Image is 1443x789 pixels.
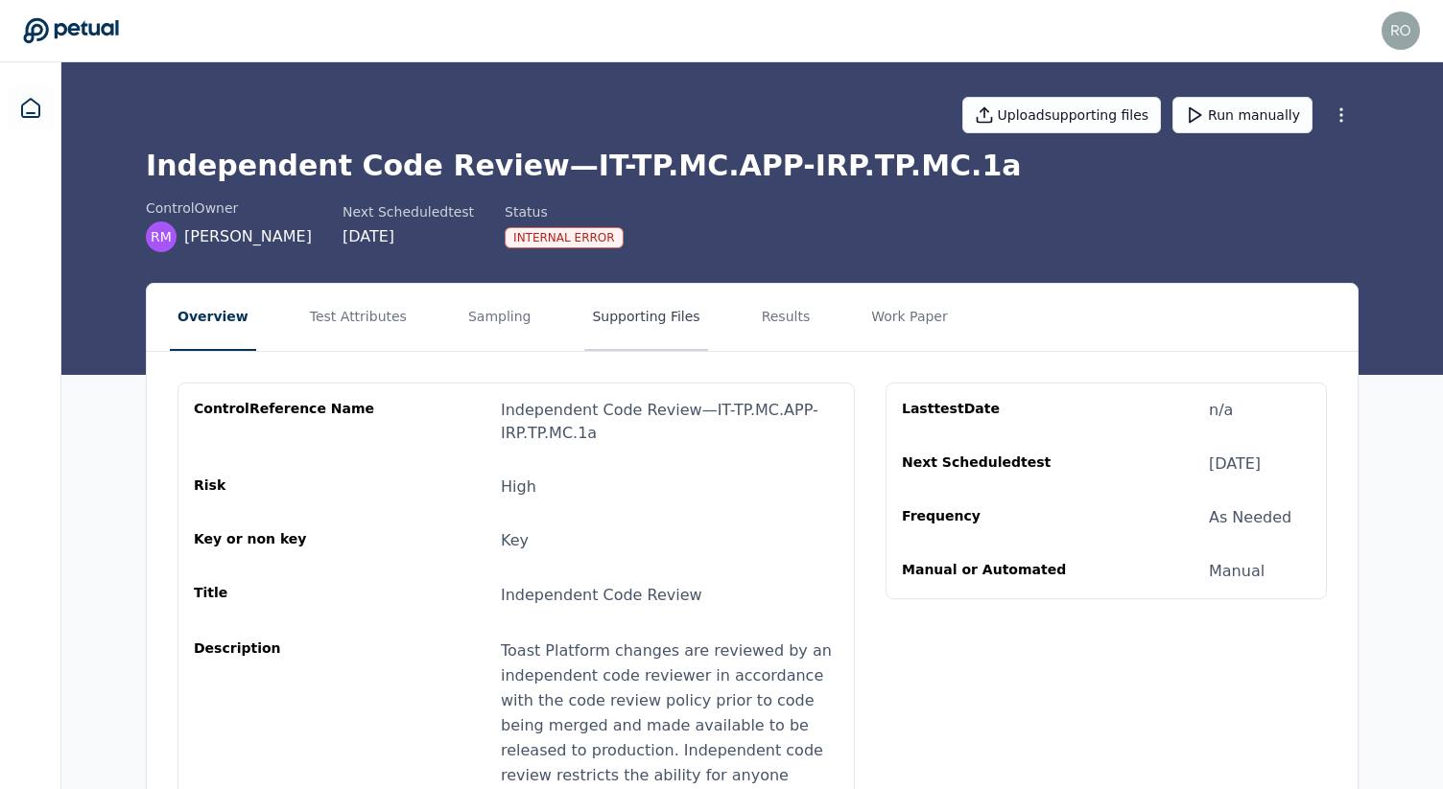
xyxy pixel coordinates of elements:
button: Overview [170,284,256,351]
div: Internal Error [505,227,624,248]
a: Go to Dashboard [23,17,119,44]
div: [DATE] [343,225,474,248]
div: High [501,476,536,499]
a: Dashboard [8,85,54,131]
div: Next Scheduled test [902,453,1086,476]
nav: Tabs [147,284,1358,351]
div: Title [194,583,378,608]
button: Sampling [461,284,539,351]
div: Manual [1209,560,1265,583]
div: Risk [194,476,378,499]
div: Independent Code Review — IT-TP.MC.APP-IRP.TP.MC.1a [501,399,839,445]
div: n/a [1209,399,1233,422]
span: Independent Code Review [501,586,702,604]
div: control Owner [146,198,312,218]
span: RM [151,227,172,246]
div: Key or non key [194,529,378,552]
div: [DATE] [1209,453,1261,476]
button: Work Paper [863,284,956,351]
div: Status [505,202,624,221]
div: Manual or Automated [902,560,1086,583]
div: control Reference Name [194,399,378,445]
div: Frequency [902,506,1086,529]
div: As Needed [1209,506,1291,529]
button: Uploadsupporting files [962,97,1162,133]
button: Supporting Files [584,284,707,351]
span: [PERSON_NAME] [184,225,312,248]
button: More Options [1324,98,1359,132]
div: Last test Date [902,399,1086,422]
button: Results [754,284,818,351]
button: Test Attributes [302,284,414,351]
div: Next Scheduled test [343,202,474,221]
img: roberto+klaviyo@petual.ai [1382,12,1420,50]
div: Key [501,529,529,552]
h1: Independent Code Review — IT-TP.MC.APP-IRP.TP.MC.1a [146,149,1359,183]
button: Run manually [1172,97,1313,133]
